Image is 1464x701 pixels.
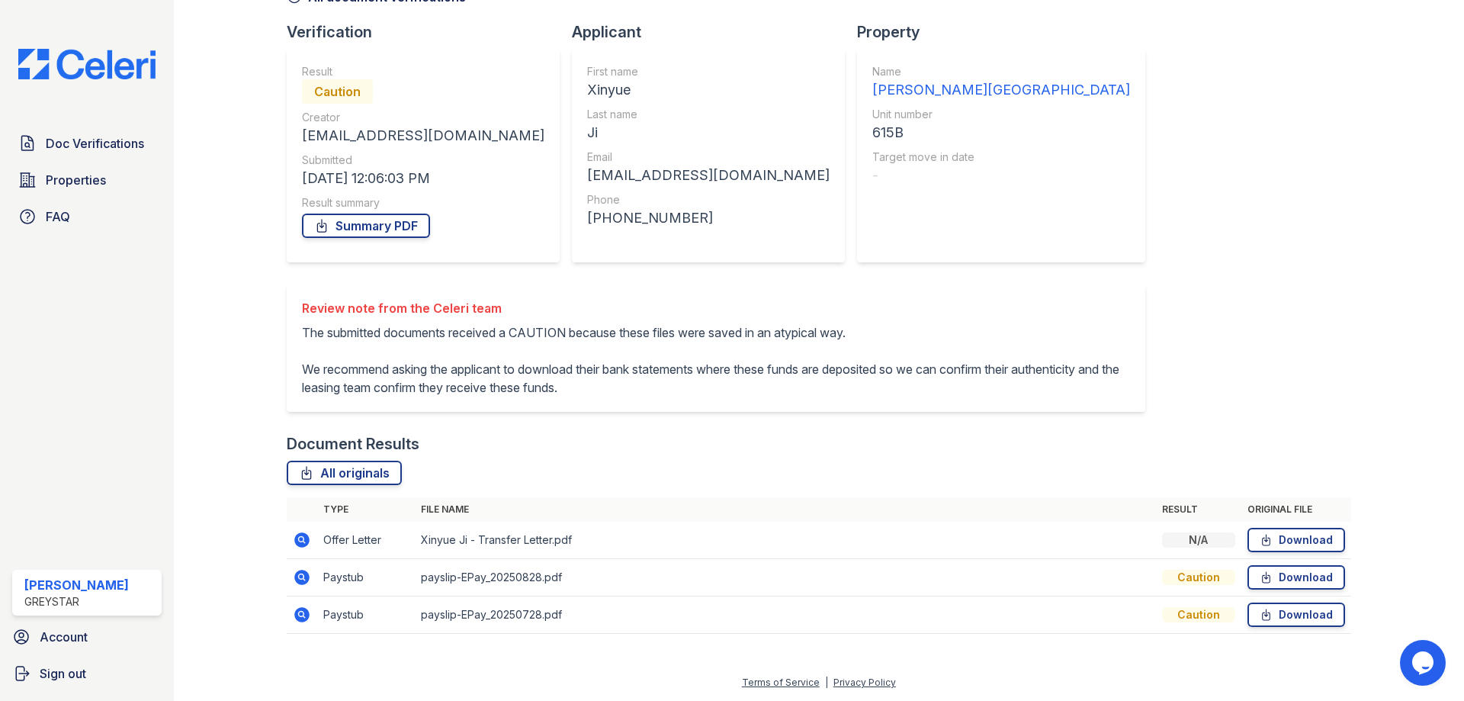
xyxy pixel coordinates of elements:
[317,497,415,522] th: Type
[872,122,1130,143] div: 615B
[587,64,830,79] div: First name
[1162,607,1235,622] div: Caution
[302,79,373,104] div: Caution
[12,201,162,232] a: FAQ
[872,64,1130,101] a: Name [PERSON_NAME][GEOGRAPHIC_DATA]
[6,622,168,652] a: Account
[1247,528,1345,552] a: Download
[587,122,830,143] div: Ji
[872,107,1130,122] div: Unit number
[24,594,129,609] div: Greystar
[1156,497,1241,522] th: Result
[6,49,168,79] img: CE_Logo_Blue-a8612792a0a2168367f1c8372b55b34899dd931a85d93a1a3d3e32e68fde9ad4.png
[415,522,1156,559] td: Xinyue Ji - Transfer Letter.pdf
[587,192,830,207] div: Phone
[872,150,1130,165] div: Target move in date
[302,153,544,168] div: Submitted
[40,664,86,683] span: Sign out
[415,559,1156,596] td: payslip-EPay_20250828.pdf
[302,323,1130,397] p: The submitted documents received a CAUTION because these files were saved in an atypical way. We ...
[1400,640,1449,686] iframe: chat widget
[287,433,419,455] div: Document Results
[872,165,1130,186] div: -
[857,21,1157,43] div: Property
[1241,497,1351,522] th: Original file
[46,171,106,189] span: Properties
[302,195,544,211] div: Result summary
[587,150,830,165] div: Email
[872,79,1130,101] div: [PERSON_NAME][GEOGRAPHIC_DATA]
[6,658,168,689] a: Sign out
[317,559,415,596] td: Paystub
[572,21,857,43] div: Applicant
[302,214,430,238] a: Summary PDF
[587,79,830,101] div: Xinyue
[587,165,830,186] div: [EMAIL_ADDRESS][DOMAIN_NAME]
[24,576,129,594] div: [PERSON_NAME]
[1247,565,1345,590] a: Download
[872,64,1130,79] div: Name
[1162,570,1235,585] div: Caution
[12,165,162,195] a: Properties
[587,207,830,229] div: [PHONE_NUMBER]
[40,628,88,646] span: Account
[287,461,402,485] a: All originals
[302,299,1130,317] div: Review note from the Celeri team
[302,168,544,189] div: [DATE] 12:06:03 PM
[1247,603,1345,627] a: Download
[46,134,144,153] span: Doc Verifications
[46,207,70,226] span: FAQ
[302,64,544,79] div: Result
[587,107,830,122] div: Last name
[317,596,415,634] td: Paystub
[12,128,162,159] a: Doc Verifications
[317,522,415,559] td: Offer Letter
[287,21,572,43] div: Verification
[302,125,544,146] div: [EMAIL_ADDRESS][DOMAIN_NAME]
[302,110,544,125] div: Creator
[833,677,896,688] a: Privacy Policy
[415,497,1156,522] th: File name
[415,596,1156,634] td: payslip-EPay_20250728.pdf
[825,677,828,688] div: |
[1162,532,1235,548] div: N/A
[742,677,820,688] a: Terms of Service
